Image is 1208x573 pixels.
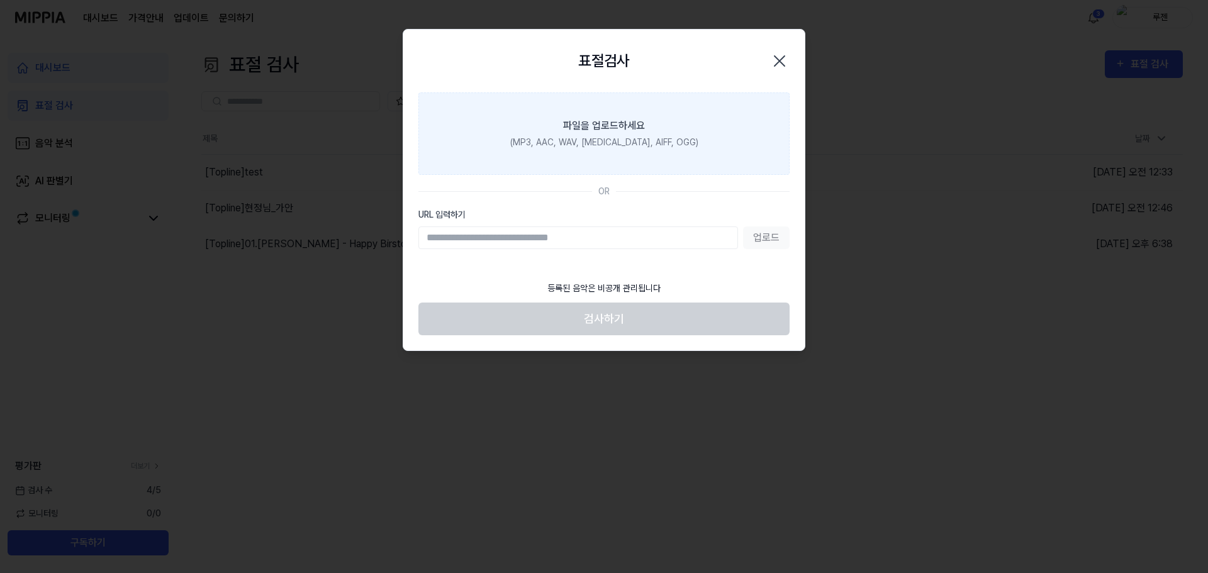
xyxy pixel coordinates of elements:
h2: 표절검사 [578,50,630,72]
label: URL 입력하기 [418,208,790,221]
div: (MP3, AAC, WAV, [MEDICAL_DATA], AIFF, OGG) [510,136,698,149]
div: OR [598,185,610,198]
div: 파일을 업로드하세요 [563,118,645,133]
div: 등록된 음악은 비공개 관리됩니다 [540,274,668,303]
